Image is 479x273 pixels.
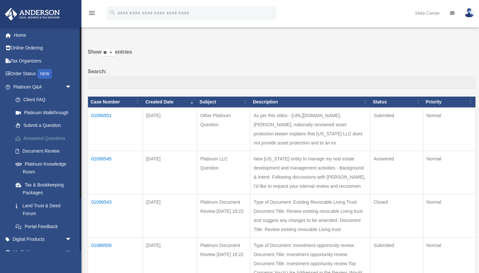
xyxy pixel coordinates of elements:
[88,107,143,151] td: 01096551
[9,157,81,178] a: Platinum Knowledge Room
[250,151,370,194] td: New [US_STATE] entity to manage my real estate development and management activities - Background...
[197,194,250,237] td: Platinum Document Review [DATE] 18:22
[88,67,476,89] label: Search:
[464,8,474,18] img: User Pic
[9,220,81,233] a: Portal Feedback
[9,145,81,158] a: Document Review
[423,151,475,194] td: Normal
[9,199,81,220] a: Land Trust & Deed Forum
[5,80,81,93] a: Platinum Q&Aarrow_drop_down
[143,194,197,237] td: [DATE]
[197,96,250,107] th: Subject: activate to sort column ascending
[370,96,423,107] th: Status: activate to sort column ascending
[5,54,81,67] a: Tax Organizers
[370,151,423,194] td: Answered
[65,233,78,246] span: arrow_drop_down
[9,119,81,132] a: Submit a Question
[423,107,475,151] td: Normal
[3,8,62,20] img: Anderson Advisors Platinum Portal
[88,48,476,63] label: Show entries
[88,96,143,107] th: Case Number: activate to sort column ascending
[109,9,116,16] i: search
[143,151,197,194] td: [DATE]
[5,42,81,55] a: Online Ordering
[250,107,370,151] td: As per this video - [URL][DOMAIN_NAME], [PERSON_NAME], nationally renowned asset protection lawye...
[37,69,52,79] div: NEW
[5,246,81,259] a: My Entitiesarrow_drop_down
[9,93,81,106] a: Client FAQ
[9,132,81,145] a: Answered Questions
[370,107,423,151] td: Submitted
[143,107,197,151] td: [DATE]
[5,67,81,81] a: Order StatusNEW
[370,194,423,237] td: Closed
[88,76,476,89] input: Search:
[423,194,475,237] td: Normal
[5,29,81,42] a: Home
[88,194,143,237] td: 01096543
[65,80,78,94] span: arrow_drop_down
[9,178,81,199] a: Tax & Bookkeeping Packages
[197,107,250,151] td: Other Platinum Question
[102,49,115,57] select: Showentries
[250,96,370,107] th: Description: activate to sort column ascending
[423,96,475,107] th: Priority: activate to sort column ascending
[5,233,81,246] a: Digital Productsarrow_drop_down
[143,96,197,107] th: Created Date: activate to sort column ascending
[9,106,81,119] a: Platinum Walkthrough
[250,194,370,237] td: Type of Document: Existing Revocable Living Trust Document Title: Review existing revocable Livin...
[65,246,78,259] span: arrow_drop_down
[197,151,250,194] td: Platinum LLC Question
[88,151,143,194] td: 01096545
[88,9,96,17] i: menu
[88,11,96,17] a: menu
